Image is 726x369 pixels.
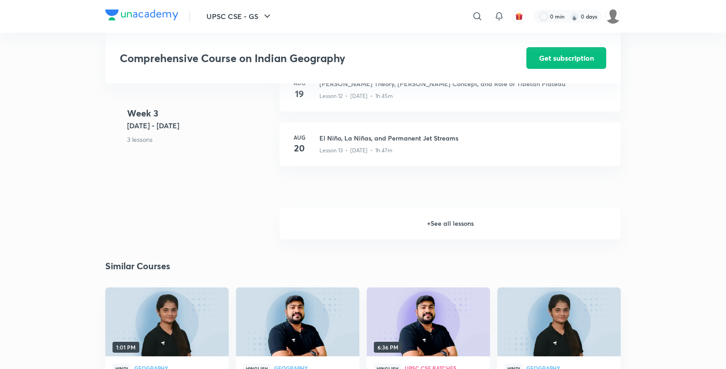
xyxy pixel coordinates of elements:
h3: Comprehensive Course on Indian Geography [120,52,475,65]
h5: [DATE] - [DATE] [127,120,272,131]
a: new-thumbnail [236,287,359,356]
a: new-thumbnail6:36 PM [367,287,490,356]
h6: Aug [290,133,309,141]
h4: Week 3 [127,107,272,120]
a: Company Logo [105,10,178,23]
img: Company Logo [105,10,178,21]
button: UPSC CSE - GS [201,7,278,25]
h6: + See all lessons [280,208,621,239]
a: Aug19[PERSON_NAME] Theory, [PERSON_NAME] Concept, and Role of Tibetan PlateauLesson 12 • [DATE] •... [280,68,621,122]
img: new-thumbnail [104,287,230,357]
h4: 19 [290,87,309,101]
h3: [PERSON_NAME] Theory, [PERSON_NAME] Concept, and Role of Tibetan Plateau [319,79,610,88]
p: Lesson 13 • [DATE] • 1h 47m [319,146,392,155]
a: Aug20El Niño, La Niñas, and Permanent Jet StreamsLesson 13 • [DATE] • 1h 47m [280,122,621,177]
a: new-thumbnail1:01 PM [105,287,229,356]
img: new-thumbnail [365,287,491,357]
span: 1:01 PM [113,342,139,353]
span: 6:36 PM [374,342,402,353]
button: avatar [512,9,526,24]
p: 3 lessons [127,135,272,144]
img: streak [570,12,579,21]
h3: El Niño, La Niñas, and Permanent Jet Streams [319,133,610,143]
p: Lesson 12 • [DATE] • 1h 45m [319,92,393,100]
button: Get subscription [526,47,606,69]
img: avatar [515,12,523,20]
img: Rajesh Kumar [605,9,621,24]
a: new-thumbnail [497,287,621,356]
img: new-thumbnail [496,287,622,357]
img: new-thumbnail [235,287,360,357]
h4: 20 [290,141,309,155]
h2: Similar Courses [105,259,170,273]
